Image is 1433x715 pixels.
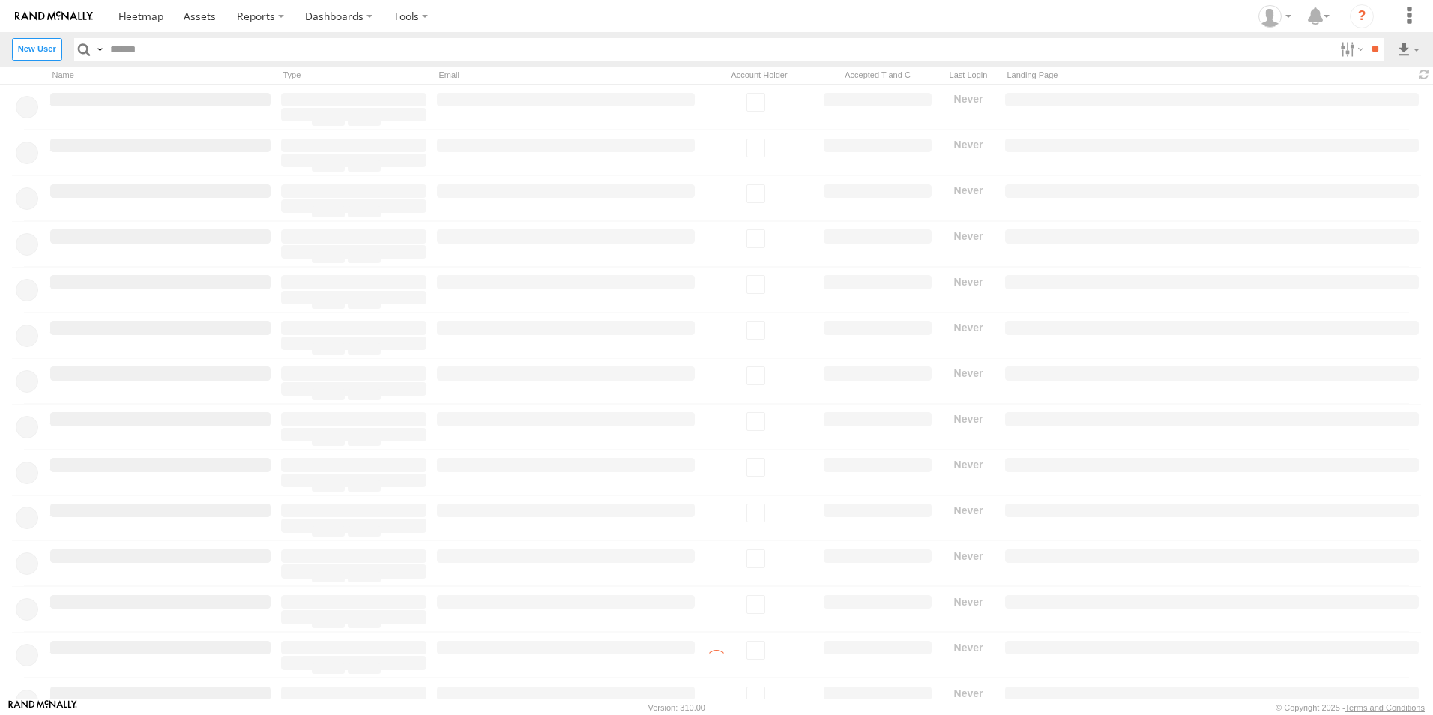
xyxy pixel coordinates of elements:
[1396,38,1421,60] label: Export results as...
[279,68,429,82] div: Type
[12,38,62,60] label: Create New User
[94,38,106,60] label: Search Query
[940,68,997,82] div: Last Login
[435,68,697,82] div: Email
[1003,68,1409,82] div: Landing Page
[703,68,815,82] div: Account Holder
[1415,68,1433,82] span: Refresh
[48,68,273,82] div: Name
[1276,703,1425,712] div: © Copyright 2025 -
[1334,38,1366,60] label: Search Filter Options
[821,68,934,82] div: Has user accepted Terms and Conditions
[1350,4,1374,28] i: ?
[648,703,705,712] div: Version: 310.00
[15,11,93,22] img: rand-logo.svg
[8,700,77,715] a: Visit our Website
[1345,703,1425,712] a: Terms and Conditions
[1253,5,1297,28] div: Ed Pruneda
